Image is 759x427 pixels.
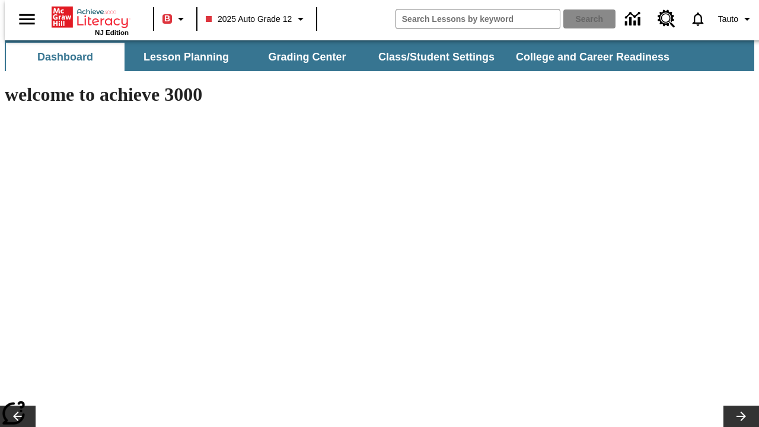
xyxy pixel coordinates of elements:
a: Resource Center, Will open in new tab [650,3,683,35]
a: Notifications [683,4,713,34]
button: Boost Class color is red. Change class color [158,8,193,30]
a: Data Center [618,3,650,36]
button: Grading Center [248,43,366,71]
button: Class/Student Settings [369,43,504,71]
div: SubNavbar [5,43,680,71]
span: Tauto [718,13,738,26]
button: College and Career Readiness [506,43,679,71]
button: Dashboard [6,43,125,71]
button: Profile/Settings [713,8,759,30]
a: Home [52,5,129,29]
input: search field [396,9,560,28]
div: SubNavbar [5,40,754,71]
button: Lesson carousel, Next [723,406,759,427]
div: Home [52,4,129,36]
h1: welcome to achieve 3000 [5,84,517,106]
button: Open side menu [9,2,44,37]
span: 2025 Auto Grade 12 [206,13,292,26]
button: Lesson Planning [127,43,245,71]
button: Class: 2025 Auto Grade 12, Select your class [201,8,312,30]
span: NJ Edition [95,29,129,36]
span: B [164,11,170,26]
